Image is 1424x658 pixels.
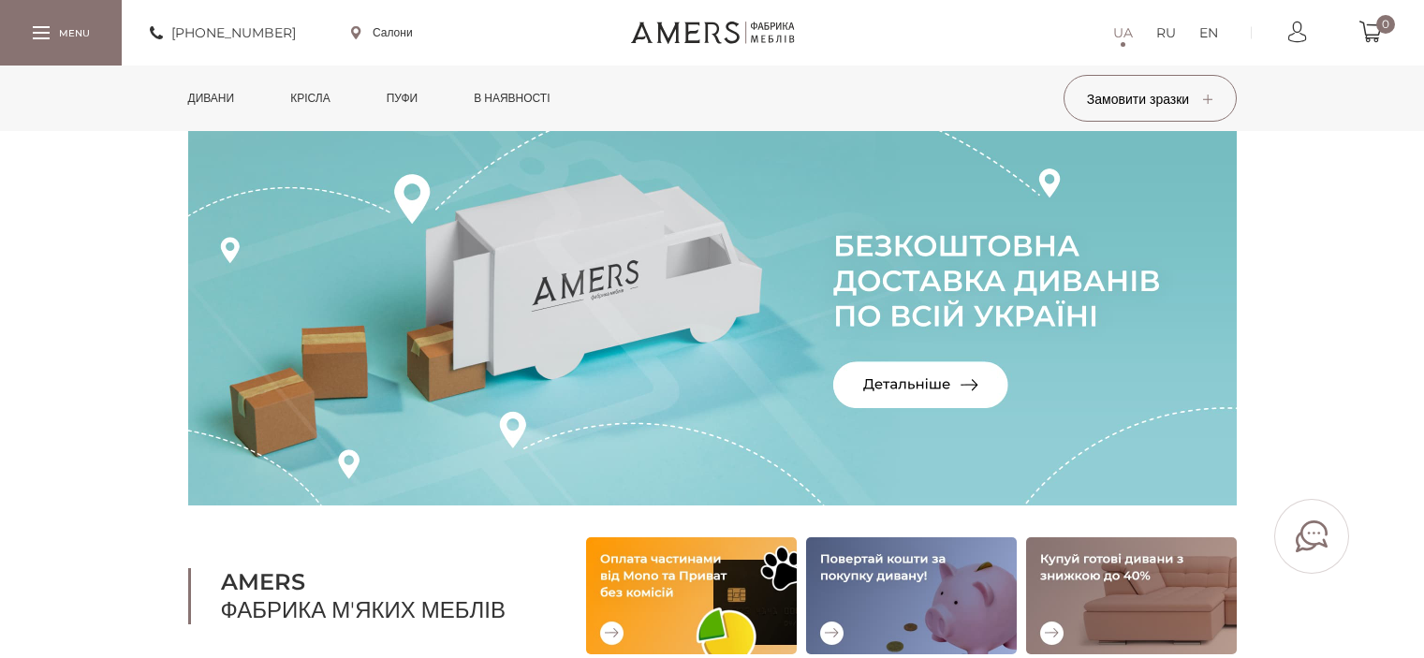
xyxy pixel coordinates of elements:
span: 0 [1376,15,1395,34]
a: RU [1156,22,1176,44]
a: Крісла [276,66,344,131]
img: Оплата частинами від Mono та Приват без комісій [586,537,797,654]
span: Замовити зразки [1087,91,1212,108]
b: AMERS [221,568,539,596]
a: Пуфи [373,66,433,131]
button: Замовити зразки [1064,75,1237,122]
img: Купуй готові дивани зі знижкою до 40% [1026,537,1237,654]
img: Повертай кошти за покупку дивану [806,537,1017,654]
a: в наявності [460,66,564,131]
a: Дивани [174,66,249,131]
h1: Фабрика м'яких меблів [188,568,539,624]
a: UA [1113,22,1133,44]
a: EN [1199,22,1218,44]
a: Салони [351,24,413,41]
a: [PHONE_NUMBER] [150,22,296,44]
